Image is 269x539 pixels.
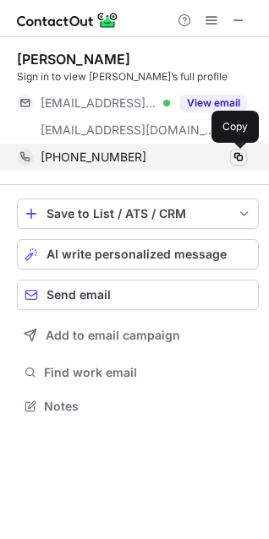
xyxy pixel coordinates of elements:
[41,122,217,138] span: [EMAIL_ADDRESS][DOMAIN_NAME]
[41,150,146,165] span: [PHONE_NUMBER]
[47,207,229,220] div: Save to List / ATS / CRM
[47,248,227,261] span: AI write personalized message
[180,95,247,112] button: Reveal Button
[17,51,130,68] div: [PERSON_NAME]
[17,69,259,84] div: Sign in to view [PERSON_NAME]’s full profile
[41,95,157,111] span: [EMAIL_ADDRESS][DOMAIN_NAME]
[17,10,118,30] img: ContactOut v5.3.10
[17,199,259,229] button: save-profile-one-click
[17,280,259,310] button: Send email
[44,365,252,380] span: Find work email
[47,288,111,302] span: Send email
[46,329,180,342] span: Add to email campaign
[44,399,252,414] span: Notes
[17,239,259,269] button: AI write personalized message
[17,320,259,351] button: Add to email campaign
[17,361,259,384] button: Find work email
[17,395,259,418] button: Notes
